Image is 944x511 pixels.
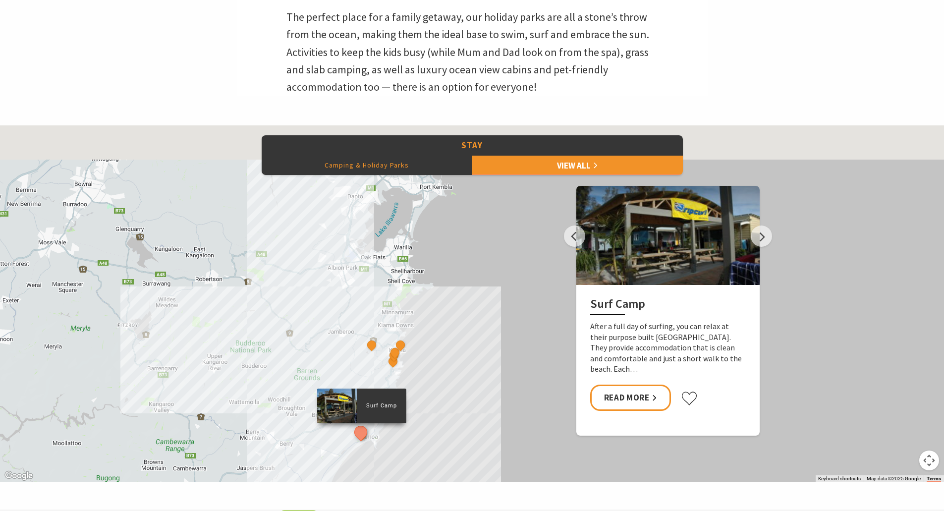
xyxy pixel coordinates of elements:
[262,155,472,175] button: Camping & Holiday Parks
[564,226,585,247] button: Previous
[2,469,35,482] img: Google
[590,321,746,375] p: After a full day of surfing, you can relax at their purpose built [GEOGRAPHIC_DATA]. They provide...
[389,346,401,359] button: See detail about Surf Beach Holiday Park
[818,475,861,482] button: Keyboard shortcuts
[351,423,370,442] button: See detail about Surf Camp
[286,8,658,96] p: The perfect place for a family getaway, our holiday parks are all a stone’s throw from the ocean,...
[590,297,746,315] h2: Surf Camp
[590,385,671,411] a: Read More
[357,401,406,410] p: Surf Camp
[262,135,683,156] button: Stay
[365,339,378,351] button: See detail about Cicada Luxury Camping
[751,226,772,247] button: Next
[867,476,921,481] span: Map data ©2025 Google
[393,339,406,351] button: See detail about Kiama Harbour Cabins
[681,391,698,406] button: Click to favourite Surf Camp
[927,476,941,482] a: Terms (opens in new tab)
[472,155,683,175] a: View All
[919,451,939,470] button: Map camera controls
[355,428,368,441] button: See detail about Seven Mile Beach Holiday Park
[2,469,35,482] a: Open this area in Google Maps (opens a new window)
